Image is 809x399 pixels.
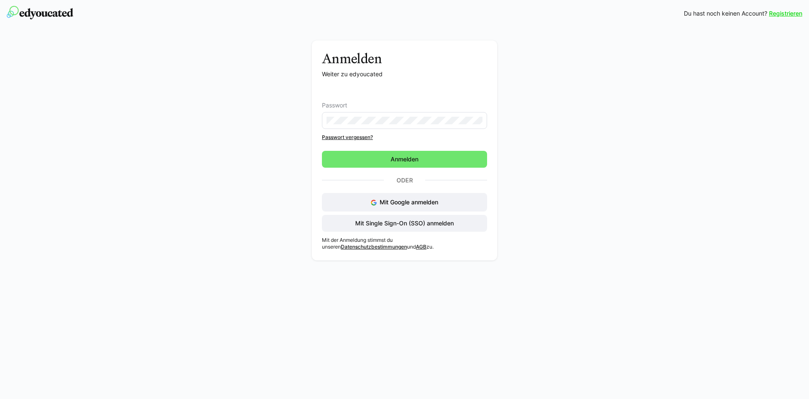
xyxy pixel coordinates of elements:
[322,215,487,232] button: Mit Single Sign-On (SSO) anmelden
[341,244,407,250] a: Datenschutzbestimmungen
[322,134,487,141] a: Passwort vergessen?
[684,9,767,18] span: Du hast noch keinen Account?
[322,70,487,78] p: Weiter zu edyoucated
[384,174,425,186] p: Oder
[322,151,487,168] button: Anmelden
[769,9,802,18] a: Registrieren
[322,237,487,250] p: Mit der Anmeldung stimmst du unseren und zu.
[322,51,487,67] h3: Anmelden
[389,155,420,163] span: Anmelden
[354,219,455,228] span: Mit Single Sign-On (SSO) anmelden
[322,193,487,212] button: Mit Google anmelden
[380,198,438,206] span: Mit Google anmelden
[416,244,426,250] a: AGB
[7,6,73,19] img: edyoucated
[322,102,347,109] span: Passwort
